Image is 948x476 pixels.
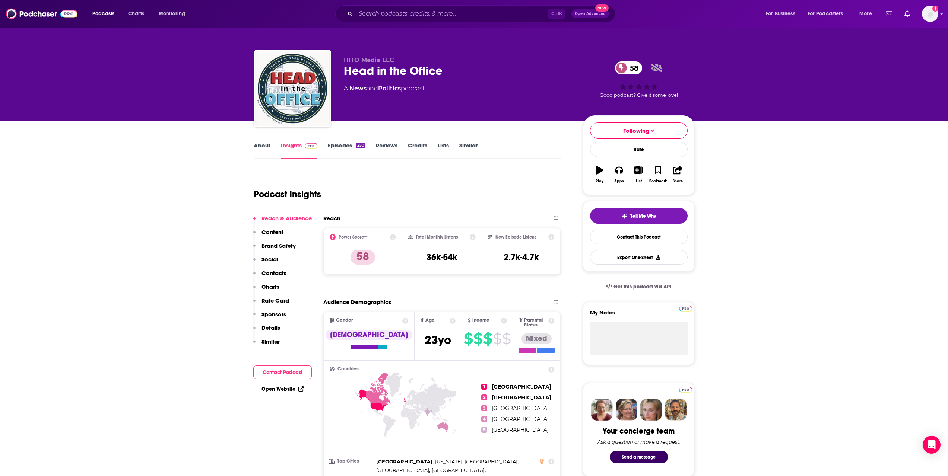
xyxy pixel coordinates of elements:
[253,311,286,325] button: Sponsors
[583,57,695,103] div: 58Good podcast? Give it some love!
[425,333,451,347] span: 23 yo
[859,9,872,19] span: More
[153,8,195,20] button: open menu
[922,6,938,22] img: User Profile
[613,284,671,290] span: Get this podcast via API
[622,61,643,74] span: 58
[261,297,289,304] p: Rate Card
[330,459,373,464] h3: Top Cities
[600,278,678,296] a: Get this podcast via API
[328,142,365,159] a: Episodes250
[376,142,397,159] a: Reviews
[502,333,511,345] span: $
[901,7,913,20] a: Show notifications dropdown
[571,9,609,18] button: Open AdvancedNew
[427,252,457,263] h3: 36k-54k
[261,215,312,222] p: Reach & Audience
[261,324,280,331] p: Details
[603,427,675,436] div: Your concierge team
[261,229,283,236] p: Content
[766,9,795,19] span: For Business
[356,8,548,20] input: Search podcasts, credits, & more...
[673,179,683,183] div: Share
[629,161,648,188] button: List
[87,8,124,20] button: open menu
[438,142,449,159] a: Lists
[435,459,517,464] span: [US_STATE], [GEOGRAPHIC_DATA]
[492,394,551,401] span: [GEOGRAPHIC_DATA]
[376,466,430,475] span: ,
[621,213,627,219] img: tell me why sparkle
[597,439,680,445] div: Ask a question or make a request.
[883,7,895,20] a: Show notifications dropdown
[261,311,286,318] p: Sponsors
[492,427,549,433] span: [GEOGRAPHIC_DATA]
[472,318,489,323] span: Income
[679,386,692,393] a: Pro website
[932,6,938,12] svg: Add a profile image
[665,399,687,421] img: Jon Profile
[255,51,330,126] img: Head in the Office
[253,256,278,269] button: Social
[416,234,458,240] h2: Total Monthly Listens
[356,143,365,148] div: 250
[253,242,296,256] button: Brand Safety
[808,9,843,19] span: For Podcasters
[337,367,359,371] span: Countries
[432,466,486,475] span: ,
[492,416,549,422] span: [GEOGRAPHIC_DATA]
[600,92,678,98] span: Good podcast? Give it some love!
[679,387,692,393] img: Podchaser Pro
[590,122,688,139] button: Following
[623,127,649,134] span: Following
[254,142,270,159] a: About
[323,298,391,306] h2: Audience Demographics
[636,179,642,183] div: List
[616,399,637,421] img: Barbara Profile
[590,208,688,224] button: tell me why sparkleTell Me Why
[378,85,401,92] a: Politics
[305,143,318,149] img: Podchaser Pro
[253,269,286,283] button: Contacts
[342,5,622,22] div: Search podcasts, credits, & more...
[459,142,478,159] a: Similar
[481,394,487,400] span: 2
[590,250,688,265] button: Export One-Sheet
[504,252,539,263] h3: 2.7k-4.7k
[253,229,283,242] button: Content
[649,161,668,188] button: Bookmark
[261,338,280,345] p: Similar
[351,250,375,265] p: 58
[649,179,667,183] div: Bookmark
[590,230,688,244] a: Contact This Podcast
[679,304,692,312] a: Pro website
[261,242,296,249] p: Brand Safety
[123,8,149,20] a: Charts
[596,179,603,183] div: Play
[854,8,881,20] button: open menu
[253,338,280,352] button: Similar
[367,85,378,92] span: and
[614,179,624,183] div: Apps
[254,189,321,200] h1: Podcast Insights
[339,234,368,240] h2: Power Score™
[432,467,485,473] span: [GEOGRAPHIC_DATA]
[281,142,318,159] a: InsightsPodchaser Pro
[349,85,367,92] a: News
[336,318,353,323] span: Gender
[261,269,286,277] p: Contacts
[344,57,394,64] span: HITO Media LLC
[803,8,854,20] button: open menu
[128,9,144,19] span: Charts
[492,405,549,412] span: [GEOGRAPHIC_DATA]
[6,7,77,21] a: Podchaser - Follow, Share and Rate Podcasts
[615,61,643,74] a: 58
[640,399,662,421] img: Jules Profile
[253,283,279,297] button: Charts
[590,142,688,157] div: Rate
[922,6,938,22] button: Show profile menu
[92,9,114,19] span: Podcasts
[590,161,609,188] button: Play
[609,161,629,188] button: Apps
